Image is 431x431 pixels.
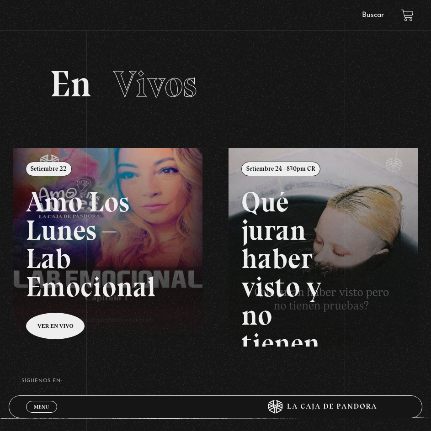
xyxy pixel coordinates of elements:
a: Buscar [362,11,384,19]
span: Vivos [113,62,197,106]
span: Cerrar [31,411,52,418]
a: View your shopping cart [401,9,414,21]
h2: En [50,66,381,102]
span: Menu [34,404,49,410]
h4: SÍguenos en: [21,378,410,384]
